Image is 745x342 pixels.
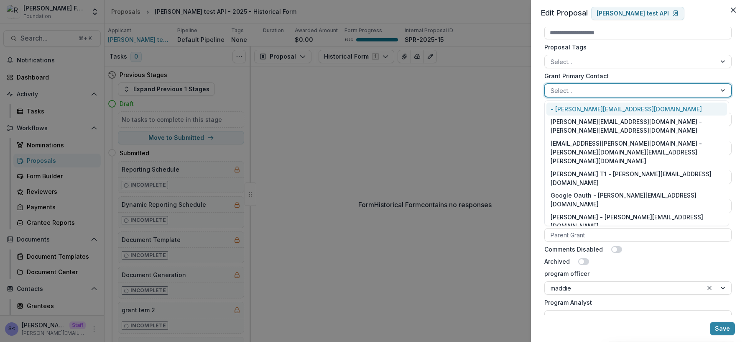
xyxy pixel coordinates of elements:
div: - [PERSON_NAME][EMAIL_ADDRESS][DOMAIN_NAME] [546,103,727,116]
p: [PERSON_NAME] test API [597,10,669,17]
label: Archived [544,257,570,266]
label: Program Analyst [544,298,727,307]
label: Grant Primary Contact [544,72,727,80]
div: [PERSON_NAME] T1 - [PERSON_NAME][EMAIL_ADDRESS][DOMAIN_NAME] [546,167,727,189]
label: Comments Disabled [544,245,603,254]
div: [PERSON_NAME] - [PERSON_NAME][EMAIL_ADDRESS][DOMAIN_NAME] [546,211,727,232]
div: Google Oauth - [PERSON_NAME][EMAIL_ADDRESS][DOMAIN_NAME] [546,189,727,211]
button: Save [710,322,735,335]
label: Proposal Tags [544,43,727,51]
a: [PERSON_NAME] test API [591,7,684,20]
label: program officer [544,269,727,278]
span: Edit Proposal [541,8,588,17]
div: Clear selected options [704,283,714,293]
div: [PERSON_NAME][EMAIL_ADDRESS][DOMAIN_NAME] - [PERSON_NAME][EMAIL_ADDRESS][DOMAIN_NAME] [546,116,727,137]
button: Close [727,3,740,17]
div: [EMAIL_ADDRESS][PERSON_NAME][DOMAIN_NAME] - [PERSON_NAME][DOMAIN_NAME][EMAIL_ADDRESS][PERSON_NAME... [546,137,727,167]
